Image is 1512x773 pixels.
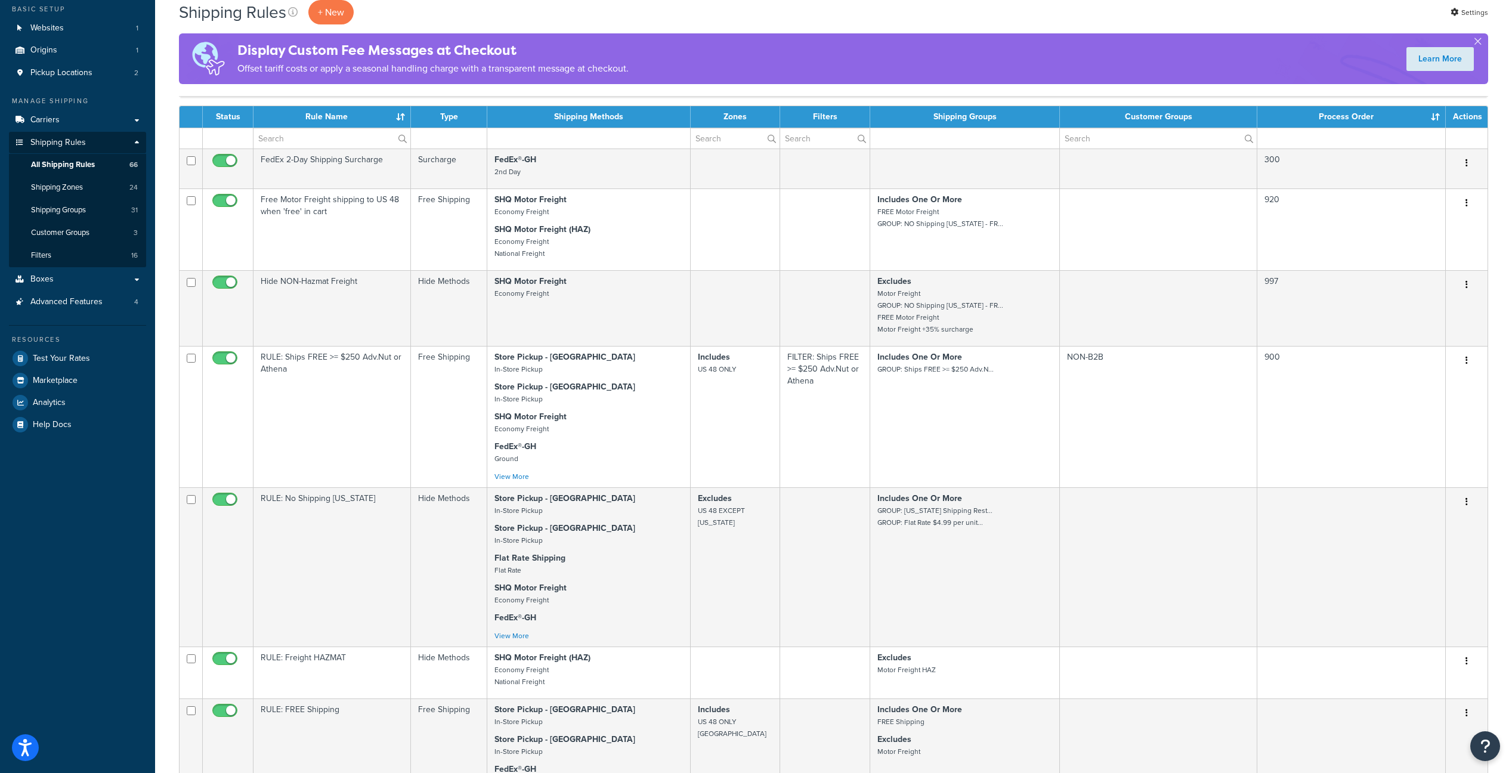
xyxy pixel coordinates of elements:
strong: SHQ Motor Freight [494,410,567,423]
input: Search [780,128,870,149]
a: View More [494,630,529,641]
a: Settings [1451,4,1488,21]
span: Help Docs [33,420,72,430]
td: Free Shipping [411,188,487,270]
th: Shipping Methods [487,106,691,128]
td: RULE: No Shipping [US_STATE] [253,487,411,647]
a: All Shipping Rules 66 [9,154,146,176]
strong: Includes One Or More [877,351,962,363]
small: Economy Freight National Freight [494,664,549,687]
td: Hide Methods [411,647,487,698]
strong: Store Pickup - [GEOGRAPHIC_DATA] [494,522,635,534]
small: US 48 ONLY [698,364,736,375]
small: Ground [494,453,518,464]
li: Filters [9,245,146,267]
h4: Display Custom Fee Messages at Checkout [237,41,629,60]
strong: Excludes [877,651,911,664]
th: Type [411,106,487,128]
span: Origins [30,45,57,55]
span: Test Your Rates [33,354,90,364]
small: US 48 ONLY [GEOGRAPHIC_DATA] [698,716,766,739]
td: RULE: Ships FREE >= $250 Adv.Nut or Athena [253,346,411,487]
li: Advanced Features [9,291,146,313]
p: Offset tariff costs or apply a seasonal handling charge with a transparent message at checkout. [237,60,629,77]
small: In-Store Pickup [494,716,543,727]
th: Status [203,106,253,128]
a: Advanced Features 4 [9,291,146,313]
small: FREE Motor Freight GROUP: NO Shipping [US_STATE] - FR... [877,206,1003,229]
td: 920 [1257,188,1446,270]
th: Zones [691,106,780,128]
div: Resources [9,335,146,345]
strong: Flat Rate Shipping [494,552,565,564]
span: 4 [134,297,138,307]
span: Shipping Zones [31,183,83,193]
th: Actions [1446,106,1488,128]
a: Boxes [9,268,146,290]
a: Shipping Zones 24 [9,177,146,199]
a: Analytics [9,392,146,413]
span: 1 [136,45,138,55]
a: Customer Groups 3 [9,222,146,244]
span: Boxes [30,274,54,285]
div: Basic Setup [9,4,146,14]
li: Customer Groups [9,222,146,244]
strong: SHQ Motor Freight [494,275,567,287]
li: Pickup Locations [9,62,146,84]
strong: Store Pickup - [GEOGRAPHIC_DATA] [494,703,635,716]
a: Shipping Groups 31 [9,199,146,221]
li: Websites [9,17,146,39]
small: FREE Shipping [877,716,924,727]
a: Test Your Rates [9,348,146,369]
span: Marketplace [33,376,78,386]
strong: FedEx®-GH [494,153,536,166]
span: 3 [134,228,138,238]
strong: Includes One Or More [877,492,962,505]
small: In-Store Pickup [494,505,543,516]
td: RULE: Freight HAZMAT [253,647,411,698]
strong: Store Pickup - [GEOGRAPHIC_DATA] [494,381,635,393]
strong: SHQ Motor Freight [494,582,567,594]
a: Learn More [1406,47,1474,71]
a: Carriers [9,109,146,131]
span: 31 [131,205,138,215]
span: Carriers [30,115,60,125]
a: Websites 1 [9,17,146,39]
small: Economy Freight [494,288,549,299]
span: Websites [30,23,64,33]
td: NON-B2B [1060,346,1257,487]
small: US 48 EXCEPT [US_STATE] [698,505,745,528]
li: Help Docs [9,414,146,435]
strong: SHQ Motor Freight (HAZ) [494,223,590,236]
th: Rule Name : activate to sort column ascending [253,106,411,128]
strong: Store Pickup - [GEOGRAPHIC_DATA] [494,351,635,363]
small: Motor Freight [877,746,920,757]
th: Filters [780,106,870,128]
span: 24 [129,183,138,193]
small: Flat Rate [494,565,521,576]
span: Advanced Features [30,297,103,307]
strong: Excludes [877,733,911,746]
small: 2nd Day [494,166,521,177]
li: Shipping Zones [9,177,146,199]
small: Economy Freight [494,423,549,434]
th: Shipping Groups [870,106,1060,128]
li: Marketplace [9,370,146,391]
small: In-Store Pickup [494,746,543,757]
span: Shipping Groups [31,205,86,215]
th: Process Order : activate to sort column ascending [1257,106,1446,128]
strong: Includes One Or More [877,703,962,716]
td: Hide NON-Hazmat Freight [253,270,411,346]
button: Open Resource Center [1470,731,1500,761]
td: Free Shipping [411,346,487,487]
span: 1 [136,23,138,33]
strong: SHQ Motor Freight (HAZ) [494,651,590,664]
div: Manage Shipping [9,96,146,106]
small: In-Store Pickup [494,394,543,404]
small: Economy Freight National Freight [494,236,549,259]
strong: SHQ Motor Freight [494,193,567,206]
span: Analytics [33,398,66,408]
